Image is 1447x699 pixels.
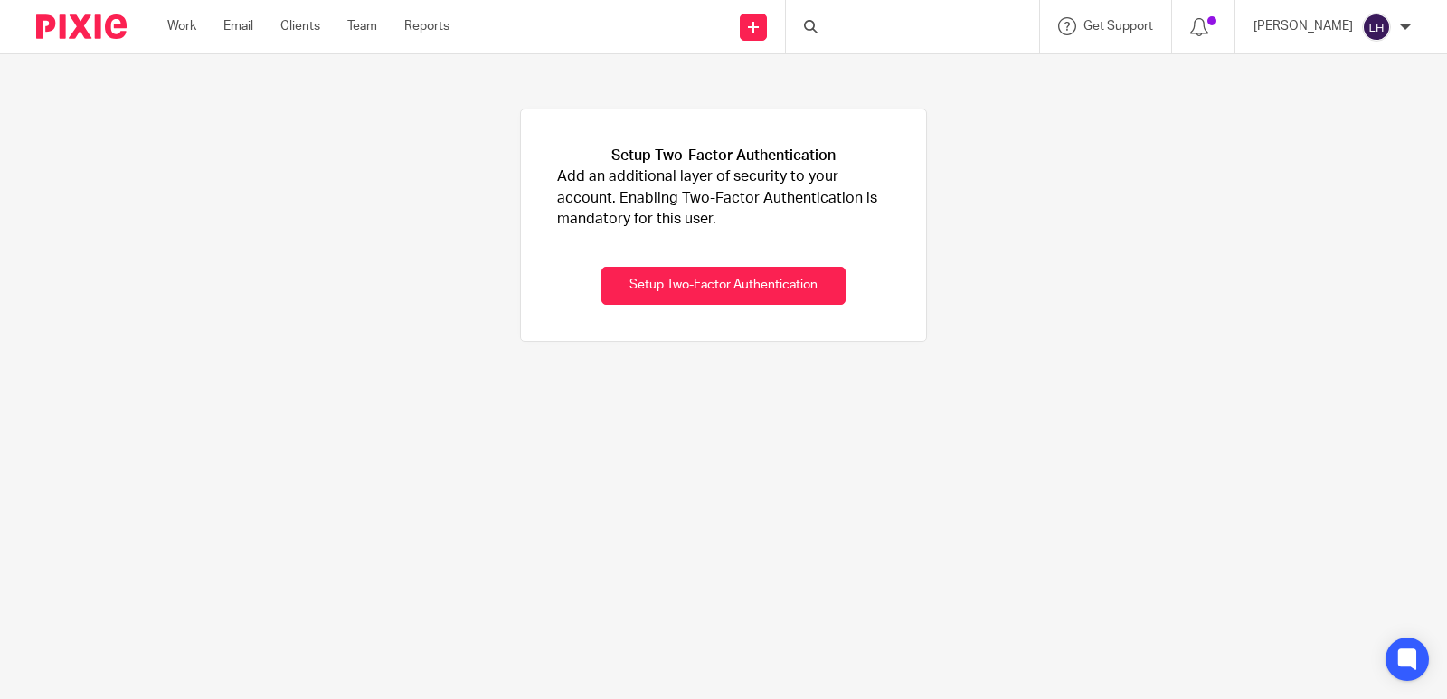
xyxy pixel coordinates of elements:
span: Get Support [1083,20,1153,33]
p: Add an additional layer of security to your account. Enabling Two-Factor Authentication is mandat... [557,166,890,230]
a: Reports [404,17,449,35]
a: Work [167,17,196,35]
a: Email [223,17,253,35]
a: Team [347,17,377,35]
button: Setup Two-Factor Authentication [601,267,846,306]
img: svg%3E [1362,13,1391,42]
p: [PERSON_NAME] [1253,17,1353,35]
h1: Setup Two-Factor Authentication [611,146,836,166]
a: Clients [280,17,320,35]
img: Pixie [36,14,127,39]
